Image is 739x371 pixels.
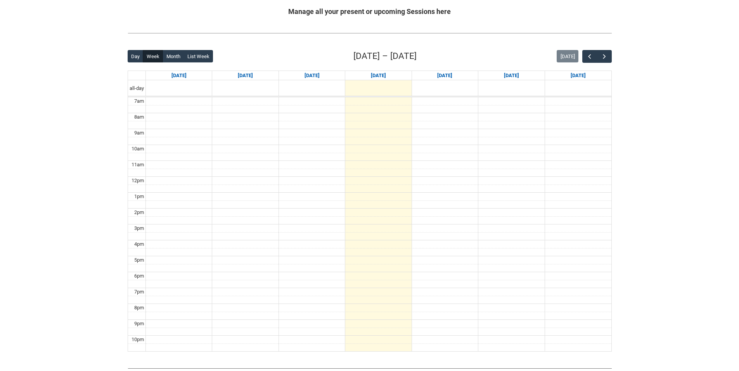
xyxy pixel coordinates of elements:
[597,50,611,63] button: Next Week
[143,50,163,62] button: Week
[170,71,188,80] a: Go to September 7, 2025
[130,145,145,153] div: 10am
[133,256,145,264] div: 5pm
[128,50,144,62] button: Day
[353,50,417,63] h2: [DATE] – [DATE]
[502,71,521,80] a: Go to September 12, 2025
[183,50,213,62] button: List Week
[128,85,145,92] span: all-day
[133,224,145,232] div: 3pm
[133,97,145,105] div: 7am
[369,71,388,80] a: Go to September 10, 2025
[236,71,254,80] a: Go to September 8, 2025
[133,240,145,248] div: 4pm
[130,177,145,185] div: 12pm
[557,50,578,62] button: [DATE]
[128,6,612,17] h2: Manage all your present or upcoming Sessions here
[133,320,145,328] div: 9pm
[133,193,145,200] div: 1pm
[130,336,145,343] div: 10pm
[133,288,145,296] div: 7pm
[133,272,145,280] div: 6pm
[133,209,145,216] div: 2pm
[128,29,612,37] img: REDU_GREY_LINE
[130,161,145,169] div: 11am
[133,129,145,137] div: 9am
[582,50,597,63] button: Previous Week
[163,50,184,62] button: Month
[436,71,454,80] a: Go to September 11, 2025
[133,113,145,121] div: 8am
[133,304,145,312] div: 8pm
[569,71,587,80] a: Go to September 13, 2025
[303,71,321,80] a: Go to September 9, 2025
